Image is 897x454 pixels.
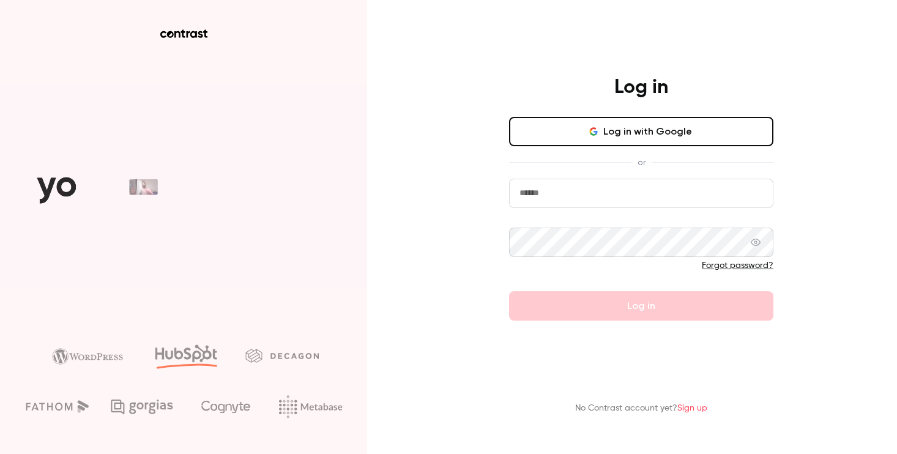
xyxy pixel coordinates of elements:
[631,156,652,169] span: or
[677,404,707,412] a: Sign up
[245,349,319,362] img: decagon
[575,402,707,415] p: No Contrast account yet?
[614,75,668,100] h4: Log in
[509,117,773,146] button: Log in with Google
[702,261,773,270] a: Forgot password?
